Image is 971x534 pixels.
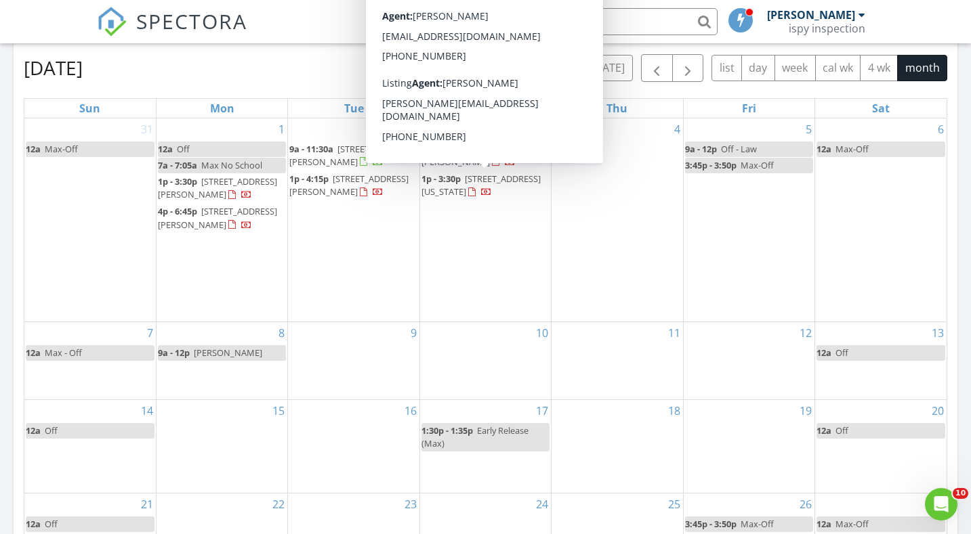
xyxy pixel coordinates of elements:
span: 12a [817,143,831,155]
td: Go to September 16, 2025 [288,399,419,493]
a: Go to September 17, 2025 [533,400,551,422]
a: 9a - 11:30a [STREET_ADDRESS][PERSON_NAME] [421,141,550,171]
a: Monday [207,99,237,118]
span: 9a - 11:30a [289,143,333,155]
span: 12a [817,518,831,530]
a: Go to September 19, 2025 [797,400,814,422]
span: Early Release (Max) [421,424,529,449]
span: Off [835,347,848,359]
span: Max - Off [45,347,82,359]
td: Go to September 11, 2025 [552,321,683,399]
button: [DATE] [583,55,633,81]
td: Go to September 2, 2025 [288,118,419,322]
span: Off [45,518,58,530]
td: Go to September 8, 2025 [156,321,287,399]
a: Wednesday [471,99,499,118]
a: Go to September 26, 2025 [797,493,814,515]
span: [STREET_ADDRESS][PERSON_NAME] [158,205,277,230]
a: 1p - 3:30p [STREET_ADDRESS][PERSON_NAME] [158,175,277,200]
span: 1p - 3:30p [158,175,197,187]
a: Tuesday [342,99,367,118]
a: Go to September 12, 2025 [797,322,814,344]
td: Go to September 10, 2025 [419,321,551,399]
span: 12a [158,143,173,155]
a: Go to September 1, 2025 [276,118,287,140]
td: Go to September 17, 2025 [419,399,551,493]
span: 3:45p - 3:50p [685,518,737,530]
a: Saturday [869,99,892,118]
a: Go to September 11, 2025 [665,322,683,344]
td: Go to September 19, 2025 [683,399,814,493]
a: Go to September 25, 2025 [665,493,683,515]
a: 1p - 3:30p [STREET_ADDRESS][PERSON_NAME] [158,174,286,203]
span: 9a - 12p [685,143,717,155]
a: SPECTORA [97,18,247,47]
a: Go to September 20, 2025 [929,400,947,422]
span: Max-Off [835,518,869,530]
span: 12a [817,347,831,359]
h2: [DATE] [24,54,83,81]
a: Go to September 21, 2025 [138,493,156,515]
img: The Best Home Inspection Software - Spectora [97,7,127,37]
td: Go to September 18, 2025 [552,399,683,493]
td: Go to September 15, 2025 [156,399,287,493]
a: 1p - 3:30p [STREET_ADDRESS][US_STATE] [421,173,541,198]
td: Go to September 7, 2025 [24,321,156,399]
span: Off [835,424,848,437]
td: Go to September 12, 2025 [683,321,814,399]
a: 9a - 11:30a [STREET_ADDRESS][PERSON_NAME] [289,141,417,171]
span: 9a - 11:30a [421,143,466,155]
span: Max No School [201,159,262,171]
a: Go to September 4, 2025 [672,118,683,140]
button: week [774,55,816,81]
a: Sunday [77,99,103,118]
span: [STREET_ADDRESS][PERSON_NAME] [421,143,545,168]
span: [STREET_ADDRESS][PERSON_NAME] [289,173,409,198]
span: [STREET_ADDRESS][PERSON_NAME] [158,175,277,200]
td: Go to September 5, 2025 [683,118,814,322]
span: 12a [817,424,831,437]
a: Go to September 7, 2025 [144,322,156,344]
a: 1p - 3:30p [STREET_ADDRESS][US_STATE] [421,171,550,200]
a: Go to August 31, 2025 [138,118,156,140]
span: 9a - 12p [158,347,190,359]
a: Go to September 2, 2025 [408,118,419,140]
td: Go to September 20, 2025 [815,399,947,493]
span: Off [45,424,58,437]
a: Thursday [604,99,630,118]
div: ispy inspection [789,22,865,35]
span: 1p - 3:30p [421,173,461,185]
span: Max-Off [741,159,774,171]
a: 1p - 4:15p [STREET_ADDRESS][PERSON_NAME] [289,171,417,200]
a: Go to September 16, 2025 [402,400,419,422]
span: [STREET_ADDRESS][US_STATE] [421,173,541,198]
span: 12a [26,143,41,155]
td: Go to September 14, 2025 [24,399,156,493]
a: Go to September 9, 2025 [408,322,419,344]
span: Off [177,143,190,155]
span: 12a [26,518,41,530]
td: Go to September 1, 2025 [156,118,287,322]
button: 4 wk [860,55,898,81]
td: Go to September 3, 2025 [419,118,551,322]
span: 12a [26,347,41,359]
a: Go to September 24, 2025 [533,493,551,515]
span: Max-Off [741,518,774,530]
a: Go to September 5, 2025 [803,118,814,140]
span: Max-Off [45,143,78,155]
span: SPECTORA [136,7,247,35]
a: Go to September 3, 2025 [539,118,551,140]
a: Go to September 15, 2025 [270,400,287,422]
button: month [897,55,947,81]
td: Go to August 31, 2025 [24,118,156,322]
a: Go to September 8, 2025 [276,322,287,344]
td: Go to September 4, 2025 [552,118,683,322]
span: 1:30p - 1:35p [421,424,473,437]
span: [STREET_ADDRESS][PERSON_NAME] [289,143,413,168]
iframe: Intercom live chat [925,488,957,520]
a: 9a - 11:30a [STREET_ADDRESS][PERSON_NAME] [289,143,413,168]
span: 3:45p - 3:50p [685,159,737,171]
a: Friday [739,99,759,118]
input: Search everything... [447,8,718,35]
span: 7a - 7:05a [158,159,197,171]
